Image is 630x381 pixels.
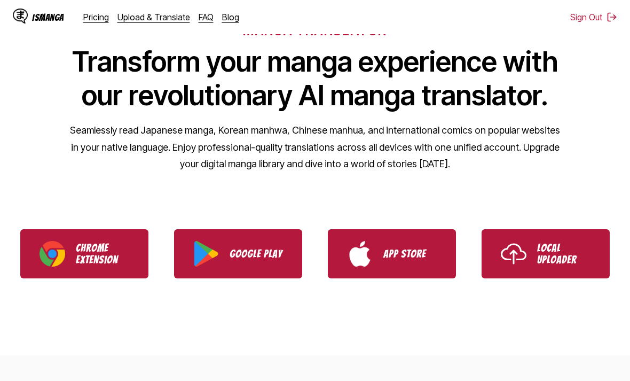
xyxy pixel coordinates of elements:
a: Download IsManga from Google Play [174,229,302,278]
div: IsManga [32,12,64,22]
img: Chrome logo [40,241,65,267]
p: Google Play [230,248,283,260]
img: IsManga Logo [13,9,28,24]
p: Local Uploader [537,242,590,266]
p: Chrome Extension [76,242,129,266]
a: Upload & Translate [117,12,190,22]
img: Sign out [607,12,617,22]
button: Sign Out [570,12,617,22]
p: Seamlessly read Japanese manga, Korean manhwa, Chinese manhua, and international comics on popula... [69,122,561,173]
a: Download IsManga from App Store [328,229,456,278]
a: Blog [222,12,239,22]
a: Download IsManga Chrome Extension [20,229,148,278]
a: Use IsManga Local Uploader [482,229,610,278]
a: FAQ [199,12,214,22]
img: Upload icon [501,241,526,267]
a: IsManga LogoIsManga [13,9,83,26]
a: Pricing [83,12,109,22]
img: Google Play logo [193,241,219,267]
img: App Store logo [347,241,373,267]
p: App Store [383,248,437,260]
h1: Transform your manga experience with our revolutionary AI manga translator. [69,45,561,112]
